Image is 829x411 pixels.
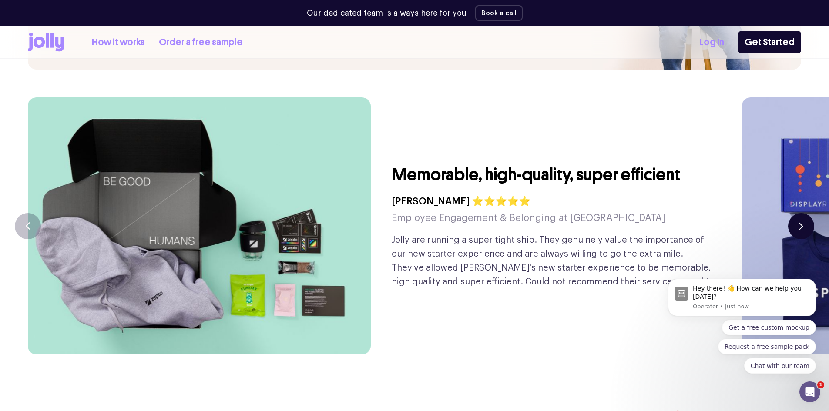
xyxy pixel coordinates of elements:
iframe: Intercom notifications message [655,268,829,407]
iframe: Intercom live chat [799,381,820,402]
span: 1 [817,381,824,388]
p: Jolly are running a super tight ship. They genuinely value the importance of our new starter expe... [392,233,714,289]
a: Get Started [738,31,801,53]
h5: Employee Engagement & Belonging at [GEOGRAPHIC_DATA] [392,210,665,226]
h3: Memorable, high-quality, super efficient [392,164,680,186]
p: Our dedicated team is always here for you [307,7,467,19]
button: Book a call [475,5,523,21]
a: Log In [700,35,724,50]
a: Order a free sample [159,35,243,50]
a: How it works [92,35,145,50]
h4: [PERSON_NAME] ⭐⭐⭐⭐⭐ [392,193,665,210]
